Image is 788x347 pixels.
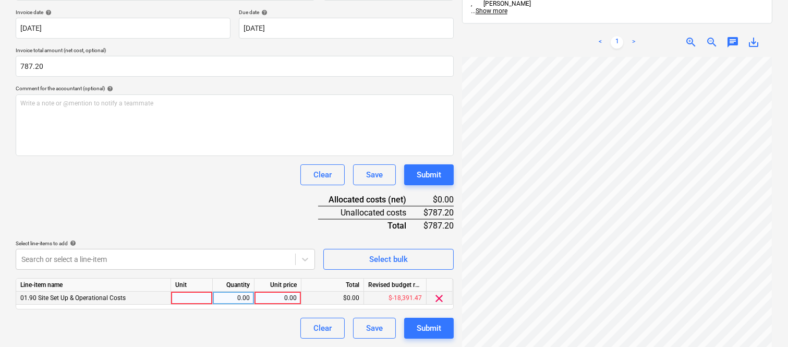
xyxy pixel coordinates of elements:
iframe: Chat Widget [736,297,788,347]
div: Revised budget remaining [364,279,427,292]
div: $0.00 [423,194,454,206]
div: $787.20 [423,206,454,219]
a: Page 1 is your current page [611,36,623,49]
div: Allocated costs (net) [318,194,423,206]
span: help [105,86,113,92]
div: Total [318,219,423,232]
input: Due date not specified [239,18,454,39]
div: Invoice date [16,9,231,16]
div: Save [366,321,383,335]
a: Previous page [594,36,607,49]
span: help [68,240,76,246]
button: Save [353,164,396,185]
span: ... [471,7,507,15]
span: clear [433,292,446,305]
a: Next page [627,36,640,49]
span: Show more [476,7,507,15]
div: Unit price [254,279,301,292]
button: Select bulk [323,249,454,270]
div: 0.00 [217,292,250,305]
span: help [43,9,52,16]
div: 0.00 [259,292,297,305]
div: Save [366,168,383,182]
div: $-18,391.47 [364,292,427,305]
div: Due date [239,9,454,16]
span: 01.90 Site Set Up & Operational Costs [20,294,126,302]
p: Invoice total amount (net cost, optional) [16,47,454,56]
div: Select bulk [369,253,408,266]
div: Select line-items to add [16,240,315,247]
input: Invoice total amount (net cost, optional) [16,56,454,77]
button: Clear [300,164,345,185]
div: Submit [417,168,441,182]
input: Invoice date not specified [16,18,231,39]
div: Comment for the accountant (optional) [16,85,454,92]
button: Clear [300,318,345,339]
span: help [259,9,268,16]
span: save_alt [747,36,760,49]
div: Unit [171,279,213,292]
span: zoom_in [685,36,697,49]
div: Clear [313,168,332,182]
button: Submit [404,318,454,339]
div: Clear [313,321,332,335]
span: zoom_out [706,36,718,49]
div: $0.00 [301,292,364,305]
button: Save [353,318,396,339]
div: Unallocated costs [318,206,423,219]
div: Line-item name [16,279,171,292]
div: Total [301,279,364,292]
div: Submit [417,321,441,335]
div: $787.20 [423,219,454,232]
div: Quantity [213,279,254,292]
span: chat [726,36,739,49]
button: Submit [404,164,454,185]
